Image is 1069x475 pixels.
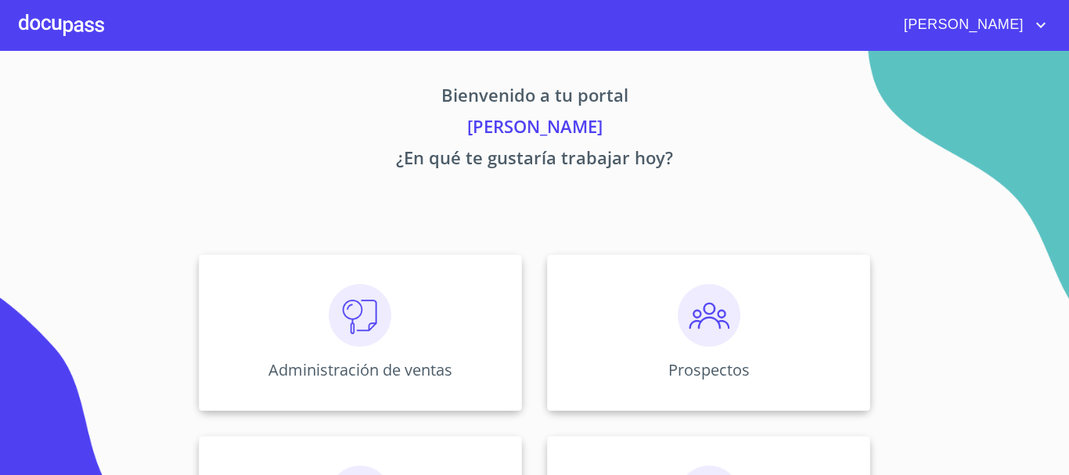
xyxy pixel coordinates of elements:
[329,284,391,347] img: consulta.png
[52,82,1017,113] p: Bienvenido a tu portal
[52,145,1017,176] p: ¿En qué te gustaría trabajar hoy?
[52,113,1017,145] p: [PERSON_NAME]
[678,284,740,347] img: prospectos.png
[892,13,1050,38] button: account of current user
[892,13,1031,38] span: [PERSON_NAME]
[268,359,452,380] p: Administración de ventas
[668,359,750,380] p: Prospectos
